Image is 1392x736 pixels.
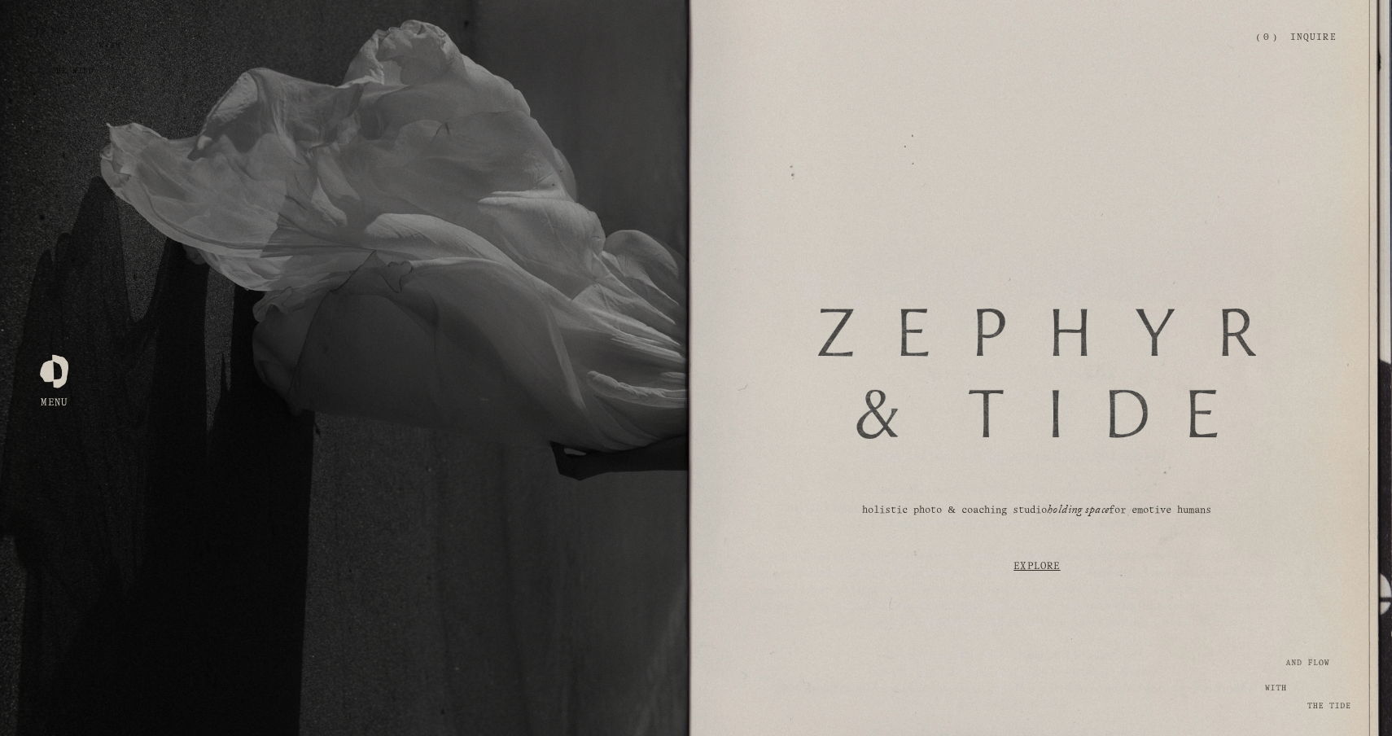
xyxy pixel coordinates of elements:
[1273,33,1276,42] span: )
[1257,32,1276,44] a: 0 items in cart
[1047,502,1110,521] em: holding space
[1257,33,1260,42] span: (
[843,504,1232,519] p: holistic photo & coaching studio for emotive humans
[1263,33,1269,42] span: 0
[1290,24,1337,52] a: Inquire
[745,539,1329,594] a: Explore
